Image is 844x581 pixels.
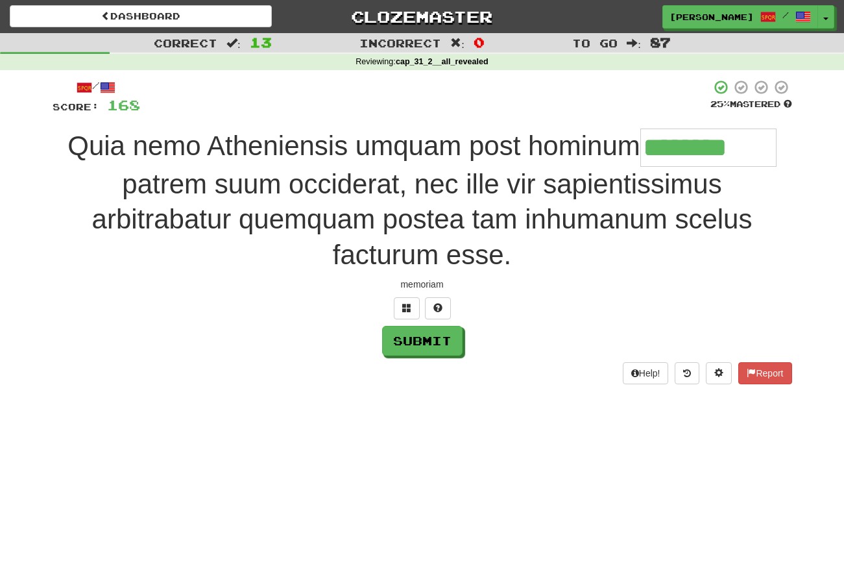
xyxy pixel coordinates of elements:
span: Correct [154,36,217,49]
button: Help! [623,362,669,384]
span: 25 % [710,99,730,109]
a: [PERSON_NAME] / [662,5,818,29]
span: [PERSON_NAME] [669,11,754,23]
span: 0 [474,34,485,50]
button: Submit [382,326,463,356]
span: 13 [250,34,272,50]
div: Mastered [710,99,792,110]
span: : [627,38,641,49]
div: / [53,79,140,95]
span: / [782,10,789,19]
span: patrem suum occiderat, nec ille vir sapientissimus arbitrabatur quemquam postea tam inhumanum sce... [92,169,753,270]
strong: cap_31_2__all_revealed [396,57,488,66]
button: Single letter hint - you only get 1 per sentence and score half the points! alt+h [425,297,451,319]
span: : [450,38,464,49]
span: Score: [53,101,99,112]
button: Switch sentence to multiple choice alt+p [394,297,420,319]
button: Report [738,362,791,384]
div: memoriam [53,278,792,291]
a: Dashboard [10,5,272,27]
span: : [226,38,241,49]
span: 168 [107,97,140,113]
span: Incorrect [359,36,441,49]
span: To go [572,36,618,49]
span: Quia nemo Atheniensis umquam post hominum [67,130,640,161]
span: 87 [650,34,671,50]
button: Round history (alt+y) [675,362,699,384]
a: Clozemaster [291,5,553,28]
